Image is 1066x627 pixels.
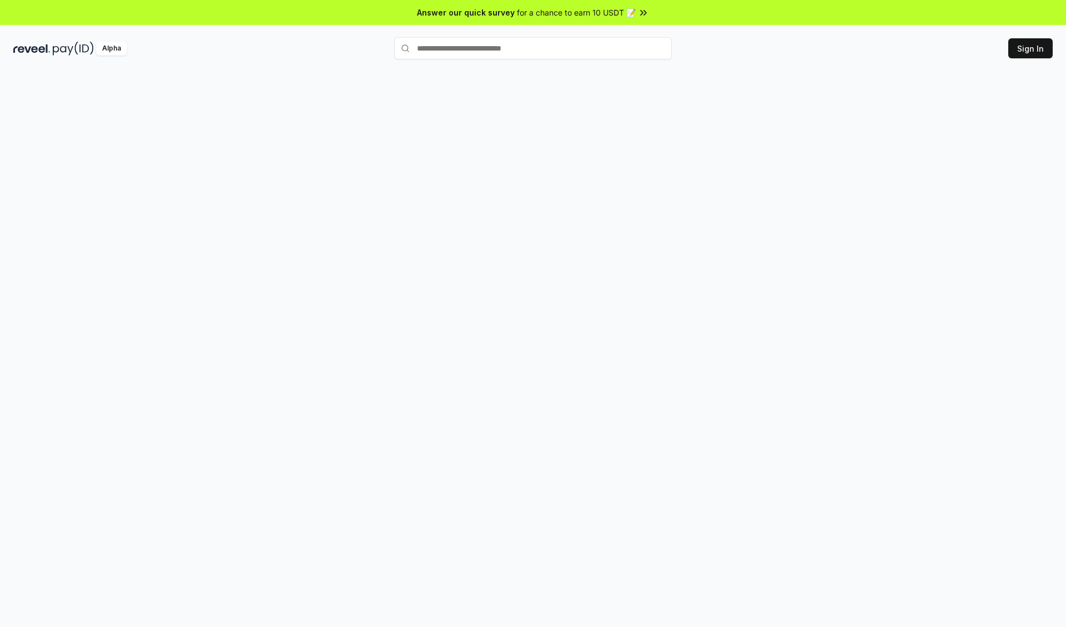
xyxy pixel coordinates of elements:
div: Alpha [96,42,127,56]
img: reveel_dark [13,42,51,56]
span: for a chance to earn 10 USDT 📝 [517,7,636,18]
span: Answer our quick survey [417,7,515,18]
img: pay_id [53,42,94,56]
button: Sign In [1008,38,1053,58]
